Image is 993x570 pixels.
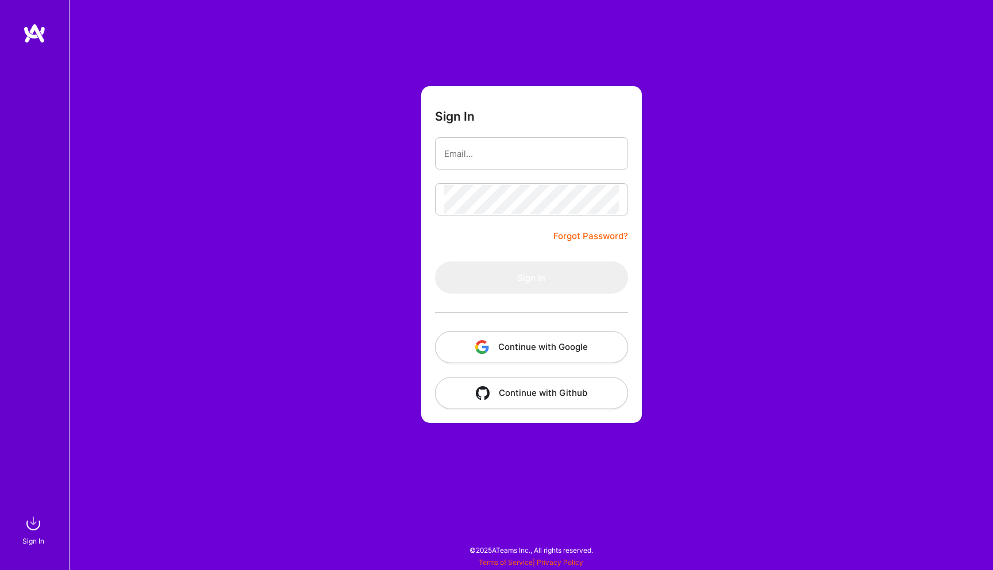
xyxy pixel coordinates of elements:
[475,340,489,354] img: icon
[69,536,993,564] div: © 2025 ATeams Inc., All rights reserved.
[23,23,46,44] img: logo
[24,512,45,547] a: sign inSign In
[537,558,583,567] a: Privacy Policy
[435,331,628,363] button: Continue with Google
[435,377,628,409] button: Continue with Github
[435,109,475,124] h3: Sign In
[435,261,628,294] button: Sign In
[22,535,44,547] div: Sign In
[553,229,628,243] a: Forgot Password?
[444,139,619,168] input: Email...
[476,386,490,400] img: icon
[479,558,533,567] a: Terms of Service
[479,558,583,567] span: |
[22,512,45,535] img: sign in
